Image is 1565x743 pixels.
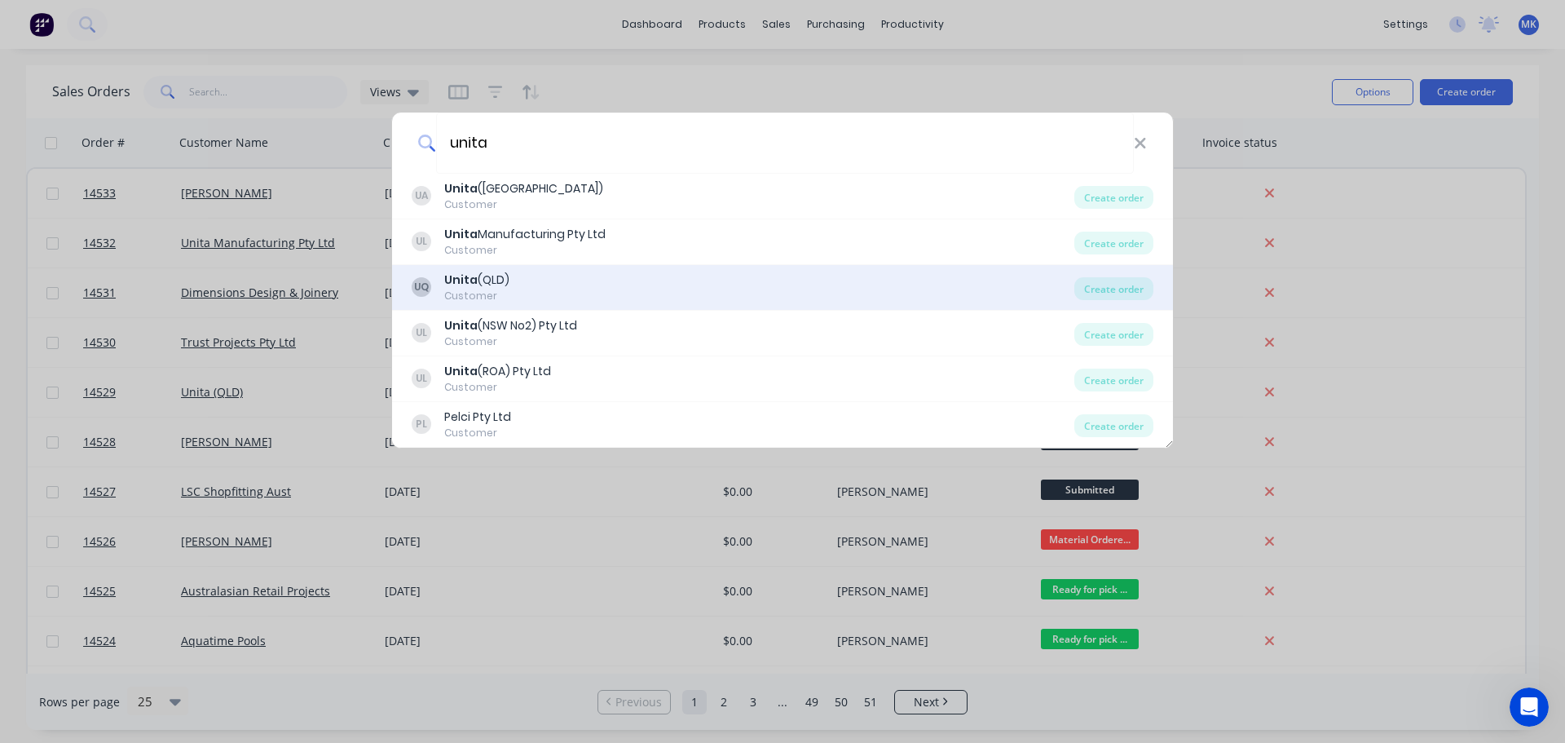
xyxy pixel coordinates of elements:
div: Create order [1074,323,1153,346]
div: Customer [444,426,511,440]
div: (QLD) [444,272,509,289]
input: Enter a customer name to create a new order... [436,113,1134,174]
b: Unita [444,272,478,288]
div: Customer [444,380,551,395]
div: Customer [444,197,603,212]
div: UL [412,232,431,251]
div: ([GEOGRAPHIC_DATA]) [444,180,603,197]
b: Unita [444,363,478,379]
b: Unita [444,317,478,334]
div: UA [412,186,431,206]
div: PL [412,414,431,434]
div: (NSW No2) Pty Ltd [444,317,577,334]
div: Customer [444,243,606,258]
div: Customer [444,289,509,303]
div: Create order [1074,369,1153,391]
div: UQ [412,277,431,297]
div: Create order [1074,414,1153,437]
div: Create order [1074,186,1153,209]
div: Pelci Pty Ltd [444,409,511,426]
div: UL [412,369,431,388]
div: (ROA) Pty Ltd [444,363,551,380]
b: Unita [444,226,478,242]
iframe: Intercom live chat [1510,688,1549,727]
div: Manufacturing Pty Ltd [444,226,606,243]
b: Unita [444,180,478,197]
div: UL [412,323,431,343]
div: Customer [444,334,577,349]
div: Create order [1074,277,1153,300]
div: Create order [1074,232,1153,254]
